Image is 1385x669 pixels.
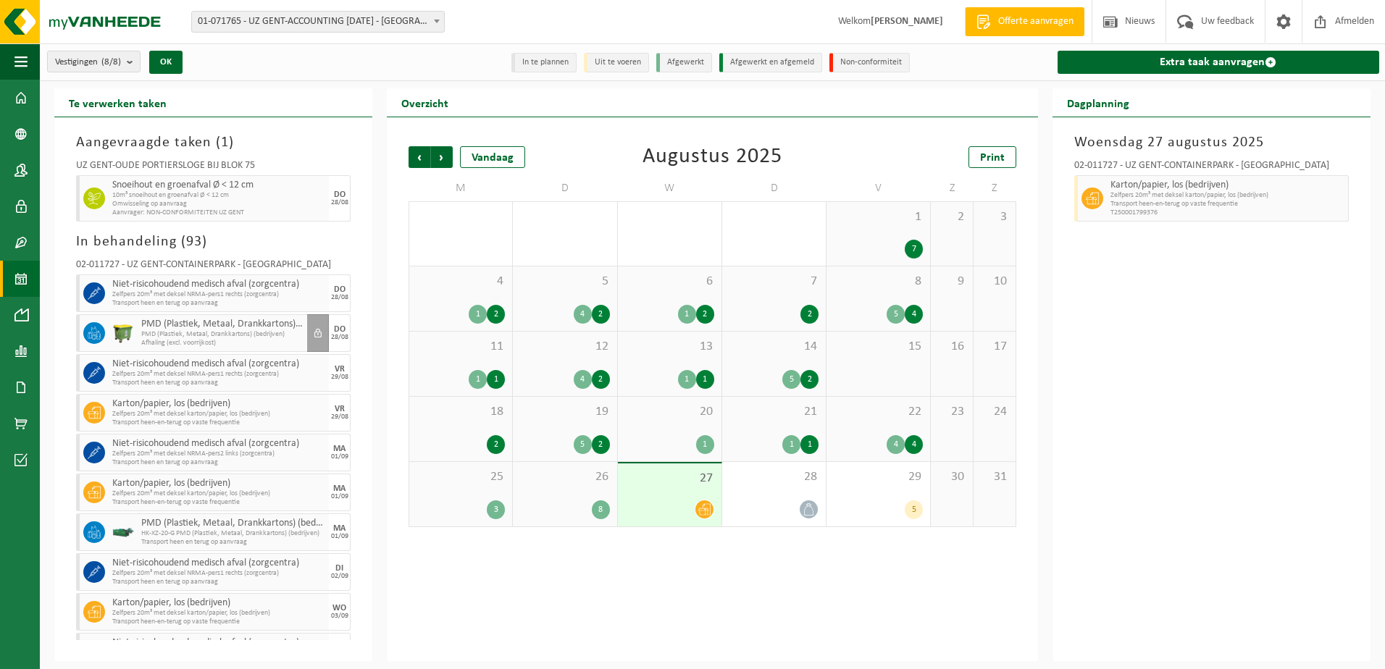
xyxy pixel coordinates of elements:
[221,135,229,150] span: 1
[112,418,325,427] span: Transport heen-en-terug op vaste frequentie
[331,334,348,341] div: 28/08
[141,330,304,339] span: PMD (Plastiek, Metaal, Drankkartons) (bedrijven)
[592,435,610,454] div: 2
[417,469,505,485] span: 25
[191,11,445,33] span: 01-071765 - UZ GENT-ACCOUNTING 0 BC - GENT
[331,573,348,580] div: 02/09
[829,53,910,72] li: Non-conformiteit
[719,53,822,72] li: Afgewerkt en afgemeld
[1110,200,1344,209] span: Transport heen-en-terug op vaste frequentie
[643,146,782,168] div: Augustus 2025
[333,445,346,453] div: MA
[938,404,966,420] span: 23
[887,435,905,454] div: 4
[487,370,505,389] div: 1
[47,51,141,72] button: Vestigingen(8/8)
[800,435,819,454] div: 1
[592,305,610,324] div: 2
[520,469,609,485] span: 26
[141,339,304,348] span: Afhaling (excl. voorrijkost)
[331,493,348,500] div: 01/09
[335,405,345,413] div: VR
[574,370,592,389] div: 4
[331,294,348,301] div: 28/08
[112,398,325,410] span: Karton/papier, los (bedrijven)
[112,569,325,578] span: Zelfpers 20m³ met deksel NRMA-pers1 rechts (zorgcentra)
[800,370,819,389] div: 2
[974,175,1016,201] td: Z
[331,413,348,421] div: 29/08
[656,53,712,72] li: Afgewerkt
[931,175,974,201] td: Z
[905,435,923,454] div: 4
[696,370,714,389] div: 1
[511,53,577,72] li: In te plannen
[334,285,346,294] div: DO
[1058,51,1379,74] a: Extra taak aanvragen
[905,240,923,258] div: 7
[331,533,348,540] div: 01/09
[141,518,325,529] span: PMD (Plastiek, Metaal, Drankkartons) (bedrijven)
[513,175,617,201] td: D
[112,299,325,308] span: Transport heen en terug op aanvraag
[729,469,819,485] span: 28
[112,200,325,209] span: Omwisseling op aanvraag
[417,339,505,355] span: 11
[112,370,325,379] span: Zelfpers 20m³ met deksel NRMA-pers1 rechts (zorgcentra)
[149,51,183,74] button: OK
[469,305,487,324] div: 1
[1110,180,1344,191] span: Karton/papier, los (bedrijven)
[592,370,610,389] div: 2
[887,305,905,324] div: 5
[141,538,325,547] span: Transport heen en terug op aanvraag
[834,404,923,420] span: 22
[834,469,923,485] span: 29
[112,597,325,609] span: Karton/papier, los (bedrijven)
[141,319,304,330] span: PMD (Plastiek, Metaal, Drankkartons) (bedrijven)
[112,578,325,586] span: Transport heen en terug op aanvraag
[112,478,325,489] span: Karton/papier, los (bedrijven)
[520,274,609,290] span: 5
[625,404,714,420] span: 20
[112,618,325,626] span: Transport heen-en-terug op vaste frequentie
[782,435,800,454] div: 1
[574,435,592,454] div: 5
[1074,161,1349,175] div: 02-011727 - UZ GENT-CONTAINERPARK - [GEOGRAPHIC_DATA]
[729,404,819,420] span: 21
[834,209,923,225] span: 1
[76,231,351,253] h3: In behandeling ( )
[938,209,966,225] span: 2
[981,469,1008,485] span: 31
[1074,132,1349,153] h3: Woensdag 27 augustus 2025
[520,404,609,420] span: 19
[112,450,325,458] span: Zelfpers 20m³ met deksel NRMA-pers2 links (zorgcentra)
[938,339,966,355] span: 16
[1110,191,1344,200] span: Zelfpers 20m³ met deksel karton/papier, los (bedrijven)
[112,191,325,200] span: 10m³ snoeihout en groenafval Ø < 12 cm
[112,557,325,569] span: Niet-risicohoudend medisch afval (zorgcentra)
[782,370,800,389] div: 5
[696,435,714,454] div: 1
[1110,209,1344,217] span: T250001799376
[112,489,325,498] span: Zelfpers 20m³ met deksel karton/papier, los (bedrijven)
[112,410,325,418] span: Zelfpers 20m³ met deksel karton/papier, los (bedrijven)
[592,500,610,519] div: 8
[980,152,1005,164] span: Print
[192,12,444,32] span: 01-071765 - UZ GENT-ACCOUNTING 0 BC - GENT
[331,199,348,206] div: 28/08
[112,609,325,618] span: Zelfpers 20m³ met deksel karton/papier, los (bedrijven)
[112,438,325,450] span: Niet-risicohoudend medisch afval (zorgcentra)
[334,325,346,334] div: DO
[905,500,923,519] div: 5
[981,274,1008,290] span: 10
[938,274,966,290] span: 9
[678,305,696,324] div: 1
[332,604,346,613] div: WO
[387,88,463,117] h2: Overzicht
[333,484,346,493] div: MA
[409,146,430,168] span: Vorige
[141,529,325,538] span: HK-XZ-20-G PMD (Plastiek, Metaal, Drankkartons) (bedrijven)
[417,404,505,420] span: 18
[112,637,325,649] span: Niet-risicohoudend medisch afval (zorgcentra)
[112,498,325,507] span: Transport heen-en-terug op vaste frequentie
